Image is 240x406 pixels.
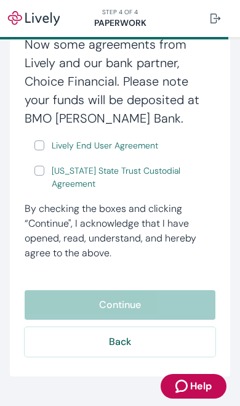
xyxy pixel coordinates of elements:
[25,201,215,261] div: By checking the boxes and clicking “Continue", I acknowledge that I have opened, read, understand...
[25,327,215,357] button: Back
[190,379,212,394] span: Help
[52,164,213,190] span: [US_STATE] State Trust Custodial Agreement
[49,138,161,153] a: e-sign disclosure document
[161,374,226,399] button: Zendesk support iconHelp
[52,139,158,152] span: Lively End User Agreement
[175,379,190,394] svg: Zendesk support icon
[49,163,215,192] a: e-sign disclosure document
[7,11,60,26] img: Lively
[201,6,230,31] button: Log out
[25,35,215,128] h4: Now some agreements from Lively and our bank partner, Choice Financial. Please note your funds wi...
